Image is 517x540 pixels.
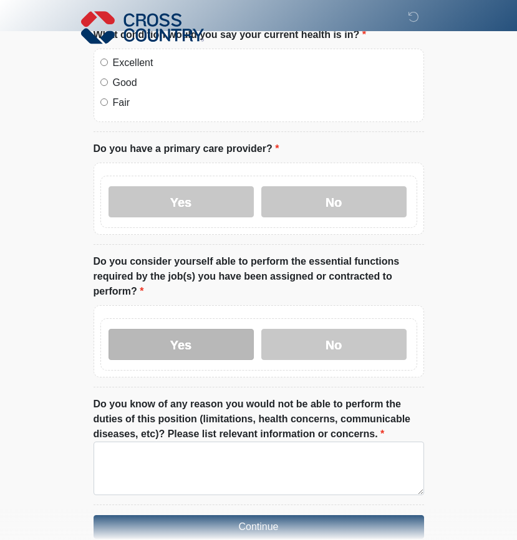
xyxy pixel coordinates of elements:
label: Good [113,75,417,90]
button: Continue [94,515,424,539]
input: Fair [100,98,108,106]
label: Do you know of any reason you would not be able to perform the duties of this position (limitatio... [94,397,424,442]
input: Excellent [100,59,108,66]
label: Yes [109,329,254,360]
input: Good [100,78,108,86]
label: No [261,329,407,360]
label: Do you consider yourself able to perform the essential functions required by the job(s) you have ... [94,254,424,299]
img: Cross Country Logo [81,9,205,45]
label: Yes [109,186,254,217]
label: Excellent [113,55,417,70]
label: No [261,186,407,217]
label: Do you have a primary care provider? [94,141,279,156]
label: Fair [113,95,417,110]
